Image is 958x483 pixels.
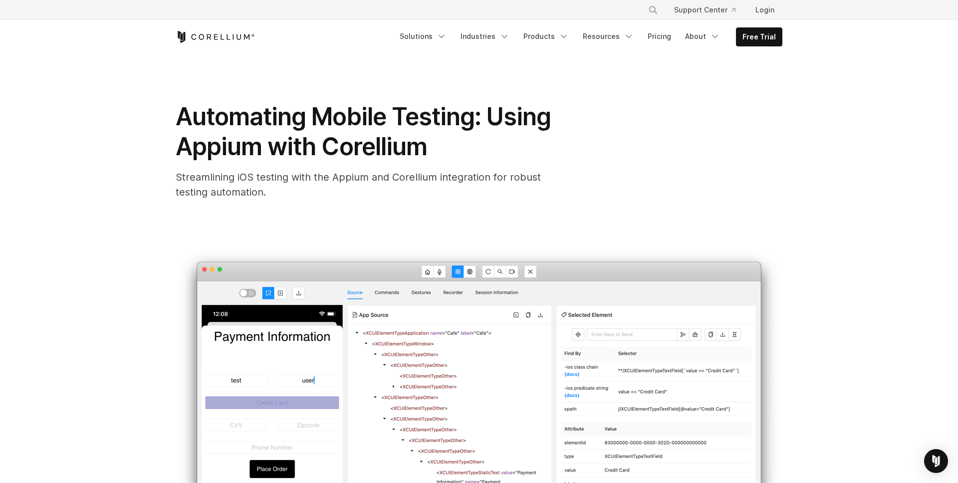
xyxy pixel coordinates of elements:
span: Streamlining iOS testing with the Appium and Corellium integration for robust testing automation. [176,171,541,198]
div: Open Intercom Messenger [924,449,948,473]
button: Search [644,1,662,19]
a: Solutions [394,27,453,45]
a: Login [747,1,782,19]
a: Free Trial [736,28,782,46]
a: Industries [455,27,515,45]
div: Navigation Menu [394,27,782,46]
div: Navigation Menu [636,1,782,19]
a: Corellium Home [176,31,255,43]
a: Products [517,27,575,45]
a: About [679,27,726,45]
a: Support Center [666,1,743,19]
span: Automating Mobile Testing: Using Appium with Corellium [176,102,551,161]
a: Resources [577,27,640,45]
a: Pricing [642,27,677,45]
